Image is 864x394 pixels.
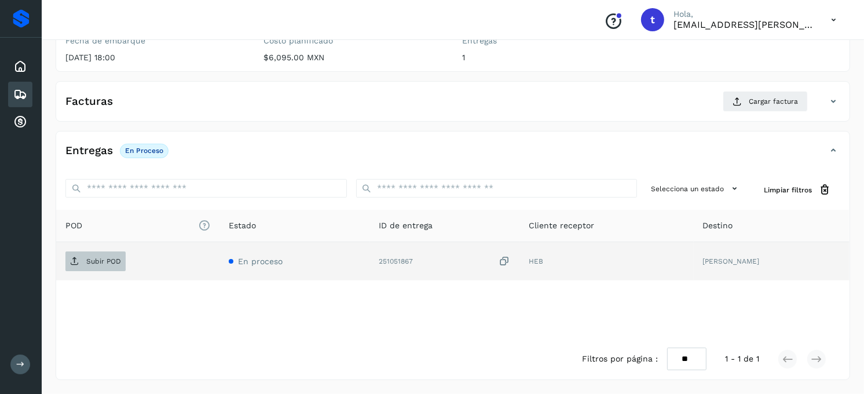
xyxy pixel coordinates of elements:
[56,91,850,121] div: FacturasCargar factura
[65,144,113,158] h4: Entregas
[723,91,808,112] button: Cargar factura
[8,82,32,107] div: Embarques
[65,251,126,271] button: Subir POD
[462,53,642,63] p: 1
[519,242,694,280] td: HEB
[65,95,113,108] h4: Facturas
[755,179,840,200] button: Limpiar filtros
[65,53,246,63] p: [DATE] 18:00
[229,220,256,232] span: Estado
[646,179,745,198] button: Selecciona un estado
[582,353,658,365] span: Filtros por página :
[529,220,594,232] span: Cliente receptor
[125,147,163,155] p: En proceso
[8,110,32,135] div: Cuentas por cobrar
[462,36,642,46] label: Entregas
[264,53,444,63] p: $6,095.00 MXN
[56,141,850,170] div: EntregasEn proceso
[749,96,798,107] span: Cargar factura
[65,36,246,46] label: Fecha de embarque
[65,220,210,232] span: POD
[238,257,283,266] span: En proceso
[764,185,812,195] span: Limpiar filtros
[8,54,32,79] div: Inicio
[694,242,850,280] td: [PERSON_NAME]
[703,220,733,232] span: Destino
[673,19,812,30] p: transportes.lg.lozano@gmail.com
[379,256,510,268] div: 251051867
[86,257,121,265] p: Subir POD
[725,353,759,365] span: 1 - 1 de 1
[379,220,433,232] span: ID de entrega
[673,9,812,19] p: Hola,
[264,36,444,46] label: Costo planificado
